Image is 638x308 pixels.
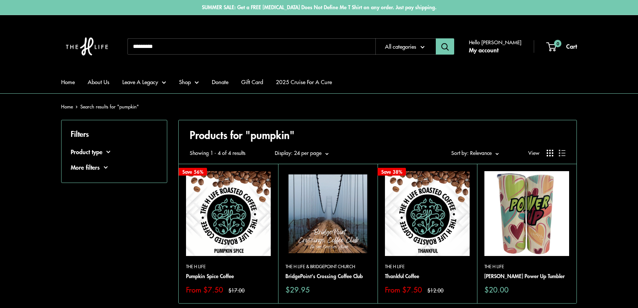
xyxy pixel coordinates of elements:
span: From $7.50 [385,286,422,293]
a: Home [61,103,73,110]
span: Hello [PERSON_NAME] [469,37,521,47]
span: View [528,148,539,158]
a: My account [469,45,498,56]
a: Leave A Legacy [122,77,166,87]
a: About Us [88,77,109,87]
span: $20.00 [484,286,509,293]
a: 0 Cart [547,41,577,52]
a: Shop [179,77,199,87]
a: Thankful Coffee [385,272,470,280]
span: Search results for "pumpkin" [80,103,139,110]
img: Hailey Acevedo's Power Up Tumbler [484,171,569,256]
img: The H Life [61,23,113,70]
span: From $7.50 [186,286,223,293]
input: Search... [127,38,375,55]
a: The H Life & BridgePoint Church [285,263,370,270]
a: [PERSON_NAME] Power Up Tumbler [484,272,569,280]
button: 24 per page [294,148,329,158]
img: Pumpkin Spice Coffee [186,171,271,256]
a: The H Life [484,263,569,270]
button: Search [436,38,454,55]
button: More filters [71,162,158,173]
span: 0 [554,40,561,47]
button: Display products as grid [547,150,553,156]
span: Save 38% [378,168,406,176]
span: $17.00 [228,288,245,293]
span: 24 per page [294,149,322,156]
a: 2025 Cruise For A Cure [276,77,332,87]
span: Cart [566,42,577,51]
button: Display products as list [559,150,565,156]
img: Thankful Coffee [385,171,470,256]
label: Display: [275,148,292,158]
a: The H Life [385,263,470,270]
span: Save 56% [179,168,207,176]
h1: Products for "pumpkin" [190,128,565,142]
a: Donate [212,77,228,87]
span: $12.00 [427,288,444,293]
a: The H Life [186,263,271,270]
span: Showing 1 - 4 of 4 results [190,148,245,158]
a: Pumpkin Spice Coffee [186,272,271,280]
img: BridgePoint's Crossing Coffee Club [285,171,370,256]
button: Product type [71,146,158,158]
button: Sort by: Relevance [451,148,499,158]
a: BridgePoint's Crossing Coffee Club [285,272,370,280]
p: Filters [71,127,158,141]
a: Pumpkin Spice CoffeePumpkin Spice Coffee [186,171,271,256]
span: Sort by: Relevance [451,149,492,156]
a: Home [61,77,75,87]
a: Gift Card [241,77,263,87]
span: $29.95 [285,286,310,293]
nav: Breadcrumb [61,102,139,111]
